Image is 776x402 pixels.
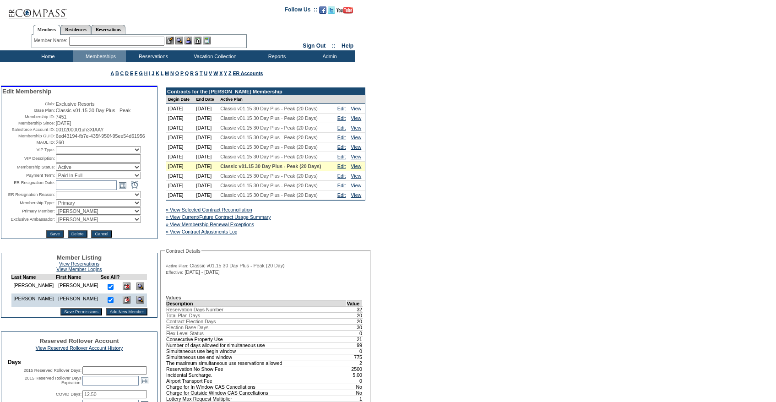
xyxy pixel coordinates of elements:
img: Reservations [194,37,201,44]
a: Members [33,25,61,35]
a: Y [224,71,227,76]
img: Follow us on Twitter [328,6,335,14]
td: 2 [347,360,363,366]
a: M [165,71,169,76]
td: Airport Transport Fee [166,378,347,384]
span: :: [332,43,336,49]
a: J [152,71,154,76]
img: b_edit.gif [166,37,174,44]
td: Charge for In Window CAS Cancellations [166,384,347,390]
label: 2015 Reserved Rollover Days: [23,368,81,373]
a: W [213,71,218,76]
a: B [115,71,119,76]
a: ER Accounts [233,71,263,76]
a: F [135,71,138,76]
td: Salesforce Account ID: [2,127,55,132]
span: Classic v01.15 30 Day Plus - Peak (20 Days) [220,192,318,198]
td: Exclusive Ambassador: [2,216,55,223]
td: Lottery Max Request Multiplier [166,396,347,402]
input: Delete [68,230,87,238]
a: Z [228,71,232,76]
td: Description [166,300,347,306]
input: Save [46,230,63,238]
a: View Reservations [59,261,99,266]
img: Impersonate [185,37,192,44]
td: 21 [347,336,363,342]
td: ER Resignation Reason: [2,191,55,198]
td: 0 [347,330,363,336]
input: Save Permissions [60,308,102,315]
td: Number of days allowed for simultaneous use [166,342,347,348]
a: C [120,71,124,76]
td: [DATE] [195,152,219,162]
label: 2015 Reserved Rollover Days Expiration: [25,376,81,385]
span: Total Plan Days [166,313,200,318]
td: [DATE] [166,123,195,133]
td: [DATE] [195,114,219,123]
td: [DATE] [195,171,219,181]
a: Edit [337,115,346,121]
td: 32 [347,306,363,312]
td: Reports [250,50,302,62]
label: COVID Days: [56,392,81,397]
td: [DATE] [166,142,195,152]
td: Reservations [126,50,179,62]
td: First Name [56,274,101,280]
td: VIP Type: [2,146,55,153]
a: P [180,71,184,76]
a: N [170,71,174,76]
span: Classic v01.15 30 Day Plus - Peak (20 Days) [220,154,318,159]
td: 30 [347,324,363,330]
a: View [351,115,361,121]
td: Charge for Outside Window CAS Cancellations [166,390,347,396]
a: U [204,71,207,76]
td: [DATE] [195,142,219,152]
td: Membership Status: [2,163,55,171]
a: Edit [337,135,346,140]
td: No [347,390,363,396]
a: View [351,106,361,111]
td: Active Plan [218,95,336,104]
td: MAUL ID: [2,140,55,145]
a: Open the calendar popup. [140,375,150,386]
td: Memberships [73,50,126,62]
span: 6ed43194-fb7e-435f-950f-95ee54d61956 [56,133,145,139]
td: No [347,384,363,390]
a: Sign Out [303,43,326,49]
a: Become our fan on Facebook [319,9,326,15]
td: Simultaneous use end window [166,354,347,360]
span: Active Plan: [166,263,188,269]
span: Edit Membership [2,88,51,95]
td: [DATE] [166,104,195,114]
a: O [175,71,179,76]
img: View Dashboard [136,296,144,304]
a: K [156,71,159,76]
td: Club: [2,101,55,107]
td: The maximum simultaneous use reservations allowed [166,360,347,366]
a: L [161,71,163,76]
td: [PERSON_NAME] [56,280,101,294]
span: Classic v01.15 30 Day Plus - Peak (20 Days) [220,115,318,121]
a: View [351,183,361,188]
span: Election Base Days [166,325,208,330]
td: [DATE] [166,133,195,142]
a: Residences [60,25,91,34]
td: 0 [347,348,363,354]
img: View Dashboard [136,282,144,290]
img: b_calculator.gif [203,37,211,44]
td: [DATE] [166,152,195,162]
a: Follow us on Twitter [328,9,335,15]
a: » View Current/Future Contract Usage Summary [166,214,271,220]
span: 001f200001uh3XIAAY [56,127,104,132]
td: Primary Member: [2,207,55,215]
a: I [149,71,150,76]
img: View [175,37,183,44]
a: Reservations [91,25,125,34]
div: Member Name: [34,37,69,44]
td: Contracts for the [PERSON_NAME] Membership [166,88,365,95]
a: A [111,71,114,76]
td: Home [21,50,73,62]
td: Vacation Collection [179,50,250,62]
td: [PERSON_NAME] [11,280,56,294]
span: Contract Election Days [166,319,216,324]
